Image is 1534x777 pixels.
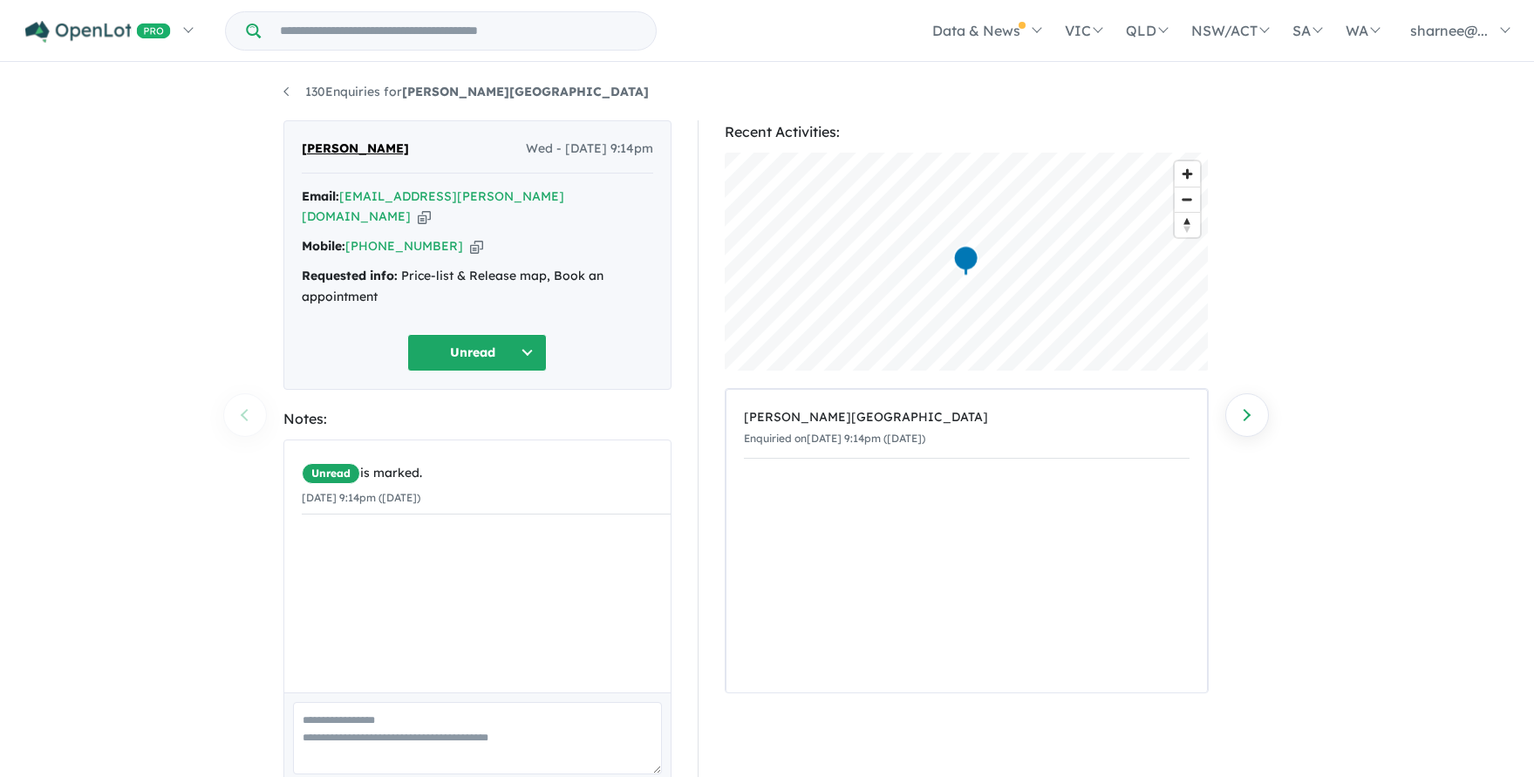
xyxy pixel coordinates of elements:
img: Openlot PRO Logo White [25,21,171,43]
div: Notes: [283,407,672,431]
nav: breadcrumb [283,82,1251,103]
div: Price-list & Release map, Book an appointment [302,266,653,308]
input: Try estate name, suburb, builder or developer [264,12,652,50]
span: Reset bearing to north [1175,213,1200,237]
strong: Requested info: [302,268,398,283]
span: Wed - [DATE] 9:14pm [526,139,653,160]
small: [DATE] 9:14pm ([DATE]) [302,491,420,504]
div: Map marker [952,245,978,277]
span: Unread [302,463,360,484]
div: [PERSON_NAME][GEOGRAPHIC_DATA] [744,407,1190,428]
button: Reset bearing to north [1175,212,1200,237]
button: Copy [470,237,483,256]
div: is marked. [302,463,671,484]
a: [PHONE_NUMBER] [345,238,463,254]
strong: [PERSON_NAME][GEOGRAPHIC_DATA] [402,84,649,99]
canvas: Map [725,153,1209,371]
span: [PERSON_NAME] [302,139,409,160]
a: [EMAIL_ADDRESS][PERSON_NAME][DOMAIN_NAME] [302,188,564,225]
button: Unread [407,334,547,371]
div: Recent Activities: [725,120,1209,144]
strong: Email: [302,188,339,204]
a: 130Enquiries for[PERSON_NAME][GEOGRAPHIC_DATA] [283,84,649,99]
a: [PERSON_NAME][GEOGRAPHIC_DATA]Enquiried on[DATE] 9:14pm ([DATE]) [744,399,1190,459]
button: Zoom in [1175,161,1200,187]
small: Enquiried on [DATE] 9:14pm ([DATE]) [744,432,925,445]
strong: Mobile: [302,238,345,254]
span: sharnee@... [1410,22,1488,39]
button: Zoom out [1175,187,1200,212]
button: Copy [418,208,431,226]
